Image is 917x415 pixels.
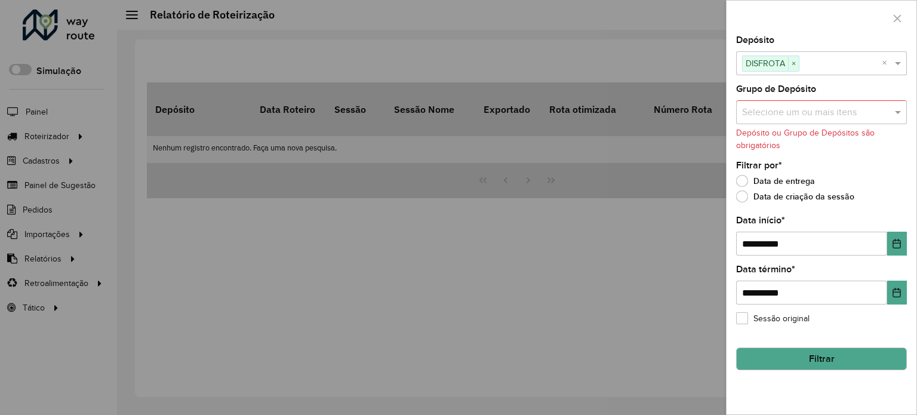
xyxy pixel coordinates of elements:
label: Data de criação da sessão [736,190,854,202]
button: Choose Date [887,281,907,305]
label: Filtrar por [736,158,782,173]
span: Clear all [882,56,892,70]
label: Data início [736,213,785,228]
button: Choose Date [887,232,907,256]
label: Data de entrega [736,175,815,187]
label: Grupo de Depósito [736,82,816,96]
button: Filtrar [736,348,907,370]
span: DISFROTA [743,56,788,70]
formly-validation-message: Depósito ou Grupo de Depósitos são obrigatórios [736,128,875,150]
label: Depósito [736,33,774,47]
label: Sessão original [736,312,810,325]
span: × [788,57,799,71]
label: Data término [736,262,795,276]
